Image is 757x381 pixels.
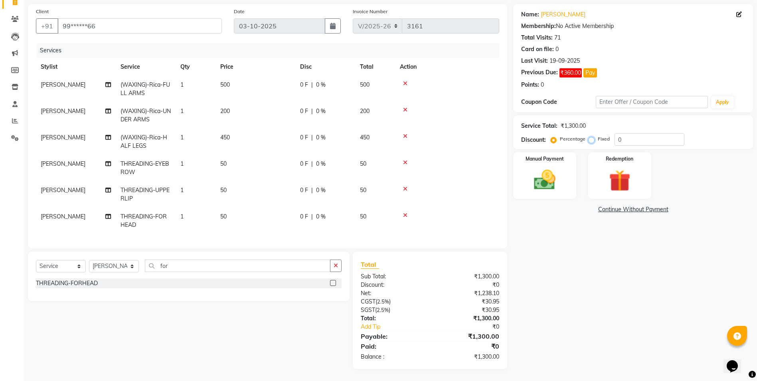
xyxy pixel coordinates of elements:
[355,289,430,298] div: Net:
[41,107,85,115] span: [PERSON_NAME]
[37,43,505,58] div: Services
[559,68,582,77] span: ₹360.00
[360,134,370,141] span: 450
[355,281,430,289] div: Discount:
[220,134,230,141] span: 450
[430,298,506,306] div: ₹30.95
[57,18,222,34] input: Search by Name/Mobile/Email/Code
[355,272,430,281] div: Sub Total:
[121,134,167,149] span: (WAXING)-Rica-HALF LEGS
[180,81,184,88] span: 1
[121,81,170,97] span: (WAXING)-Rica-FULL ARMS
[316,212,326,221] span: 0 %
[121,160,169,176] span: THREADING-EYEBROW
[215,58,295,76] th: Price
[355,314,430,323] div: Total:
[180,160,184,167] span: 1
[220,160,227,167] span: 50
[180,134,184,141] span: 1
[360,187,366,194] span: 50
[723,349,749,373] iframe: chat widget
[176,58,215,76] th: Qty
[300,133,308,142] span: 0 F
[355,331,430,341] div: Payable:
[521,22,556,30] div: Membership:
[36,18,58,34] button: +91
[311,160,313,168] span: |
[311,212,313,221] span: |
[521,98,596,106] div: Coupon Code
[554,34,561,42] div: 71
[711,96,734,108] button: Apply
[521,136,546,144] div: Discount:
[316,107,326,115] span: 0 %
[360,160,366,167] span: 50
[521,10,539,19] div: Name:
[361,260,379,269] span: Total
[145,260,330,272] input: Search or Scan
[41,160,85,167] span: [PERSON_NAME]
[361,306,375,314] span: SGST
[443,323,505,331] div: ₹0
[355,323,443,331] a: Add Tip
[355,353,430,361] div: Balance :
[220,81,230,88] span: 500
[36,8,49,15] label: Client
[353,8,387,15] label: Invoice Number
[300,107,308,115] span: 0 F
[430,306,506,314] div: ₹30.95
[41,213,85,220] span: [PERSON_NAME]
[521,57,548,65] div: Last Visit:
[300,160,308,168] span: 0 F
[41,81,85,88] span: [PERSON_NAME]
[541,10,585,19] a: [PERSON_NAME]
[36,58,116,76] th: Stylist
[355,298,430,306] div: ( )
[430,331,506,341] div: ₹1,300.00
[180,213,184,220] span: 1
[300,186,308,194] span: 0 F
[606,155,633,163] label: Redemption
[355,306,430,314] div: ( )
[41,134,85,141] span: [PERSON_NAME]
[430,341,506,351] div: ₹0
[316,186,326,194] span: 0 %
[549,57,580,65] div: 19-09-2025
[395,58,499,76] th: Action
[311,81,313,89] span: |
[555,45,559,54] div: 0
[180,187,184,194] span: 1
[220,107,230,115] span: 200
[36,279,98,288] div: THREADING-FORHEAD
[521,81,539,89] div: Points:
[430,353,506,361] div: ₹1,300.00
[220,213,227,220] span: 50
[360,213,366,220] span: 50
[220,187,227,194] span: 50
[430,314,506,323] div: ₹1,300.00
[316,81,326,89] span: 0 %
[41,187,85,194] span: [PERSON_NAME]
[430,289,506,298] div: ₹1,238.10
[526,155,564,163] label: Manual Payment
[116,58,176,76] th: Service
[316,133,326,142] span: 0 %
[360,81,370,88] span: 500
[521,68,558,77] div: Previous Due:
[121,187,170,202] span: THREADING-UPPERLIP
[596,96,708,108] input: Enter Offer / Coupon Code
[602,167,637,194] img: _gift.svg
[311,186,313,194] span: |
[541,81,544,89] div: 0
[527,167,562,192] img: _cash.svg
[311,107,313,115] span: |
[430,272,506,281] div: ₹1,300.00
[560,135,585,143] label: Percentage
[583,68,597,77] button: Pay
[355,341,430,351] div: Paid:
[355,58,395,76] th: Total
[300,81,308,89] span: 0 F
[311,133,313,142] span: |
[295,58,355,76] th: Disc
[361,298,376,305] span: CGST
